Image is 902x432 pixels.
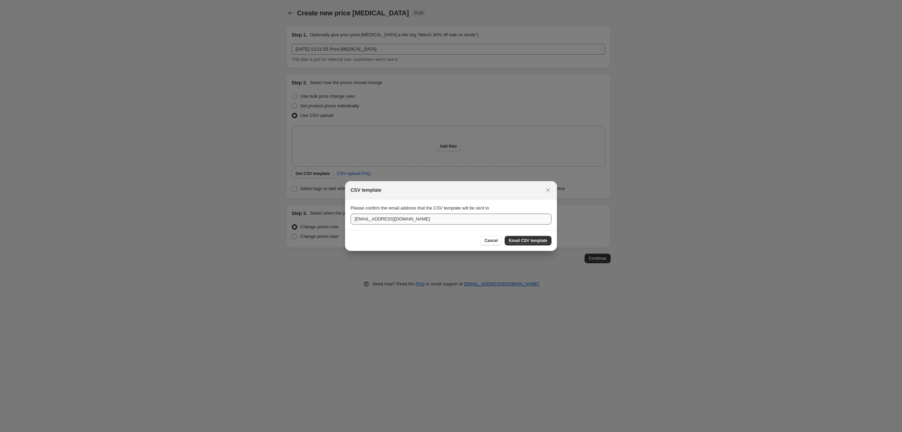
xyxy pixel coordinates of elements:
button: Cancel [480,236,502,245]
button: Close [543,185,553,195]
span: Cancel [484,238,498,243]
span: Please confirm the email address that the CSV template will be sent to [351,205,489,211]
h2: CSV template [351,187,381,193]
span: Email CSV template [509,238,547,243]
button: Email CSV template [505,236,551,245]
